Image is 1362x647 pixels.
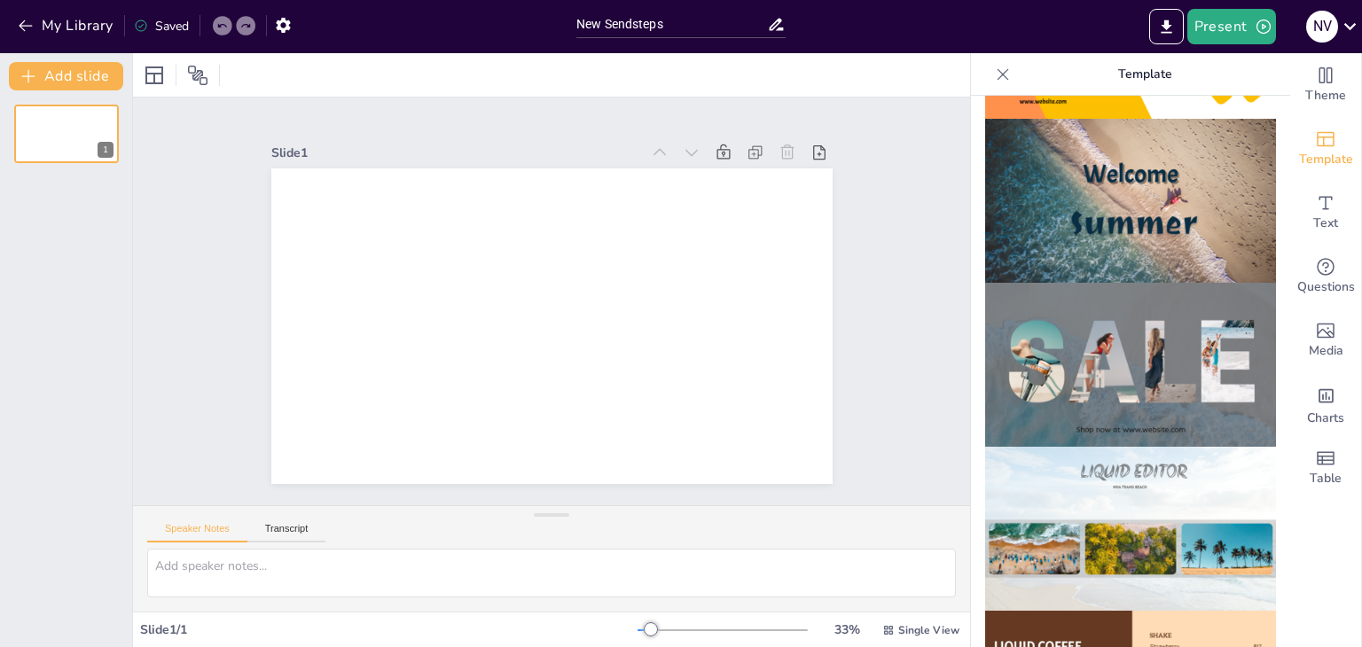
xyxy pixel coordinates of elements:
[1305,86,1346,105] span: Theme
[1309,341,1343,361] span: Media
[985,447,1276,611] img: thumb-7.png
[1307,409,1344,428] span: Charts
[187,65,208,86] span: Position
[247,523,326,542] button: Transcript
[1290,436,1361,500] div: Add a table
[1313,214,1338,233] span: Text
[1187,9,1276,44] button: Present
[9,62,123,90] button: Add slide
[985,283,1276,447] img: thumb-6.png
[1306,9,1338,44] button: N V
[826,621,868,638] div: 33 %
[147,523,247,542] button: Speaker Notes
[1299,150,1353,169] span: Template
[98,142,113,158] div: 1
[1290,53,1361,117] div: Change the overall theme
[985,119,1276,283] img: thumb-5.png
[1290,372,1361,436] div: Add charts and graphs
[1290,117,1361,181] div: Add ready made slides
[140,61,168,90] div: Layout
[13,12,121,40] button: My Library
[271,144,641,161] div: Slide 1
[1297,277,1355,297] span: Questions
[1149,9,1184,44] button: Export to PowerPoint
[140,621,638,638] div: Slide 1 / 1
[1290,308,1361,372] div: Add images, graphics, shapes or video
[14,105,119,163] div: 1
[576,12,767,37] input: Insert title
[134,18,189,35] div: Saved
[1310,469,1342,488] span: Table
[1290,181,1361,245] div: Add text boxes
[1017,53,1272,96] p: Template
[1306,11,1338,43] div: N V
[1290,245,1361,308] div: Get real-time input from your audience
[898,623,959,637] span: Single View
